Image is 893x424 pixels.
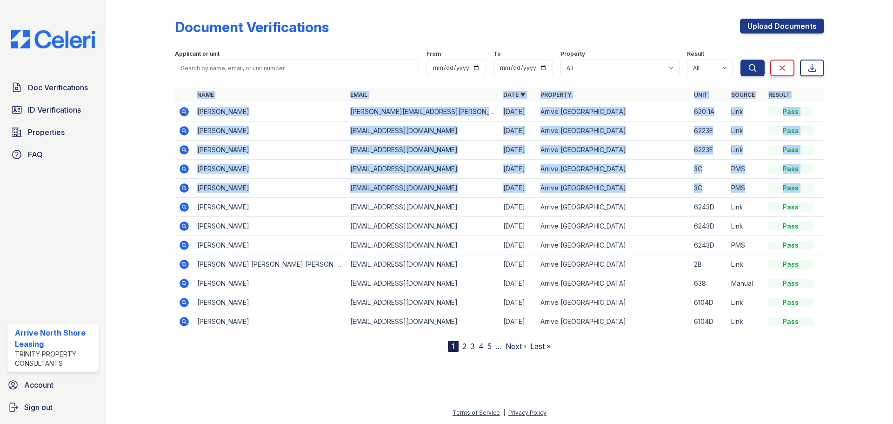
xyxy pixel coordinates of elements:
[7,101,99,119] a: ID Verifications
[537,274,690,293] td: Arrive [GEOGRAPHIC_DATA]
[690,179,727,198] td: 3C
[347,160,500,179] td: [EMAIL_ADDRESS][DOMAIN_NAME]
[175,50,220,58] label: Applicant or unit
[347,293,500,312] td: [EMAIL_ADDRESS][DOMAIN_NAME]
[731,91,755,98] a: Source
[347,312,500,331] td: [EMAIL_ADDRESS][DOMAIN_NAME]
[727,255,765,274] td: Link
[690,217,727,236] td: 6243D
[690,274,727,293] td: 638
[727,293,765,312] td: Link
[690,121,727,141] td: 6223E
[530,342,551,351] a: Last »
[28,82,88,93] span: Doc Verifications
[347,198,500,217] td: [EMAIL_ADDRESS][DOMAIN_NAME]
[768,107,813,116] div: Pass
[453,409,500,416] a: Terms of Service
[768,241,813,250] div: Pass
[193,198,347,217] td: [PERSON_NAME]
[768,126,813,135] div: Pass
[727,217,765,236] td: Link
[690,236,727,255] td: 6243D
[175,60,419,76] input: Search by name, email, or unit number
[560,50,585,58] label: Property
[768,298,813,307] div: Pass
[687,50,704,58] label: Result
[727,121,765,141] td: Link
[727,198,765,217] td: Link
[690,160,727,179] td: 3C
[24,379,53,390] span: Account
[4,376,102,394] a: Account
[7,78,99,97] a: Doc Verifications
[193,312,347,331] td: [PERSON_NAME]
[768,202,813,212] div: Pass
[768,183,813,193] div: Pass
[768,91,790,98] a: Result
[4,398,102,417] a: Sign out
[690,255,727,274] td: 2B
[500,236,537,255] td: [DATE]
[537,102,690,121] td: Arrive [GEOGRAPHIC_DATA]
[347,217,500,236] td: [EMAIL_ADDRESS][DOMAIN_NAME]
[727,179,765,198] td: PMS
[500,217,537,236] td: [DATE]
[193,236,347,255] td: [PERSON_NAME]
[537,217,690,236] td: Arrive [GEOGRAPHIC_DATA]
[500,274,537,293] td: [DATE]
[727,312,765,331] td: Link
[347,236,500,255] td: [EMAIL_ADDRESS][DOMAIN_NAME]
[768,260,813,269] div: Pass
[175,19,329,35] div: Document Verifications
[537,312,690,331] td: Arrive [GEOGRAPHIC_DATA]
[500,198,537,217] td: [DATE]
[694,91,708,98] a: Unit
[537,198,690,217] td: Arrive [GEOGRAPHIC_DATA]
[193,274,347,293] td: [PERSON_NAME]
[768,222,813,231] div: Pass
[690,141,727,160] td: 6223E
[537,121,690,141] td: Arrive [GEOGRAPHIC_DATA]
[350,91,367,98] a: Email
[537,141,690,160] td: Arrive [GEOGRAPHIC_DATA]
[7,145,99,164] a: FAQ
[768,279,813,288] div: Pass
[28,104,81,115] span: ID Verifications
[500,312,537,331] td: [DATE]
[4,30,102,48] img: CE_Logo_Blue-a8612792a0a2168367f1c8372b55b34899dd931a85d93a1a3d3e32e68fde9ad4.png
[448,341,459,352] div: 1
[479,342,484,351] a: 4
[727,102,765,121] td: Link
[28,127,65,138] span: Properties
[500,121,537,141] td: [DATE]
[427,50,441,58] label: From
[537,236,690,255] td: Arrive [GEOGRAPHIC_DATA]
[690,293,727,312] td: 6104D
[347,255,500,274] td: [EMAIL_ADDRESS][DOMAIN_NAME]
[503,409,505,416] div: |
[690,102,727,121] td: 620 1A
[462,342,466,351] a: 2
[197,91,214,98] a: Name
[193,255,347,274] td: [PERSON_NAME] [PERSON_NAME] [PERSON_NAME]
[740,19,824,34] a: Upload Documents
[500,293,537,312] td: [DATE]
[347,179,500,198] td: [EMAIL_ADDRESS][DOMAIN_NAME]
[193,121,347,141] td: [PERSON_NAME]
[193,141,347,160] td: [PERSON_NAME]
[508,409,546,416] a: Privacy Policy
[506,342,526,351] a: Next ›
[727,160,765,179] td: PMS
[15,350,95,368] div: Trinity Property Consultants
[500,102,537,121] td: [DATE]
[15,327,95,350] div: Arrive North Shore Leasing
[500,141,537,160] td: [DATE]
[347,121,500,141] td: [EMAIL_ADDRESS][DOMAIN_NAME]
[500,179,537,198] td: [DATE]
[24,402,53,413] span: Sign out
[347,274,500,293] td: [EMAIL_ADDRESS][DOMAIN_NAME]
[193,293,347,312] td: [PERSON_NAME]
[193,160,347,179] td: [PERSON_NAME]
[768,145,813,155] div: Pass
